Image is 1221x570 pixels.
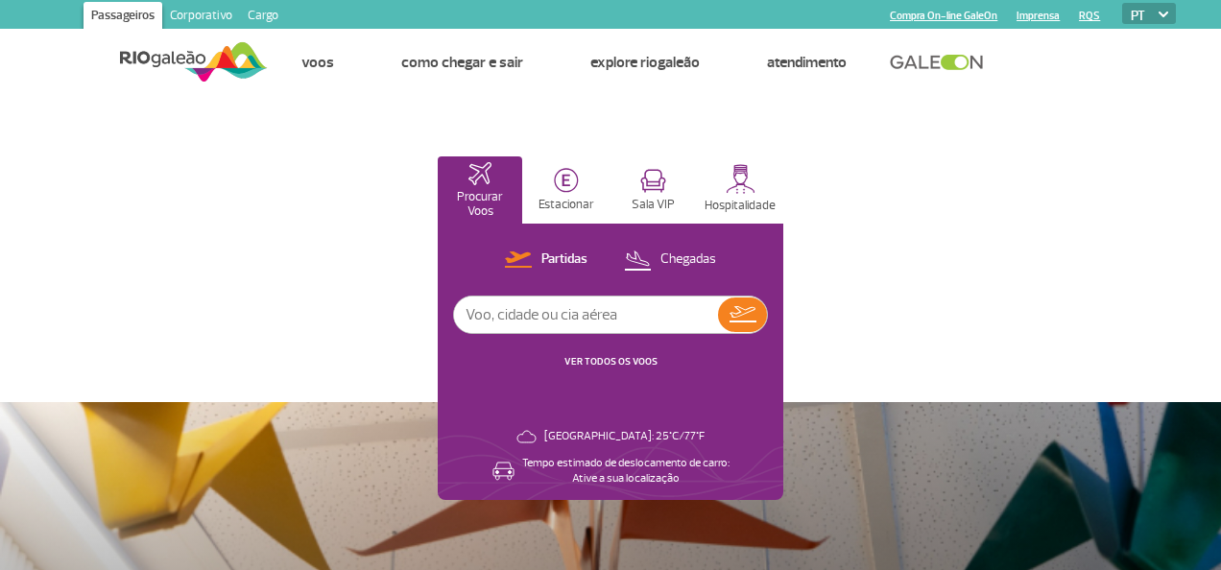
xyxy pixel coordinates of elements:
[590,53,700,72] a: Explore RIOgaleão
[544,429,705,444] p: [GEOGRAPHIC_DATA]: 25°C/77°F
[240,2,286,33] a: Cargo
[162,2,240,33] a: Corporativo
[632,198,675,212] p: Sala VIP
[610,156,695,224] button: Sala VIP
[890,10,997,22] a: Compra On-line GaleOn
[559,354,663,369] button: VER TODOS OS VOOS
[1079,10,1100,22] a: RQS
[401,53,523,72] a: Como chegar e sair
[499,248,593,273] button: Partidas
[640,169,666,193] img: vipRoom.svg
[301,53,334,72] a: Voos
[447,190,513,219] p: Procurar Voos
[522,456,730,487] p: Tempo estimado de deslocamento de carro: Ative a sua localização
[438,156,522,224] button: Procurar Voos
[618,248,722,273] button: Chegadas
[454,297,718,333] input: Voo, cidade ou cia aérea
[564,355,658,368] a: VER TODOS OS VOOS
[539,198,594,212] p: Estacionar
[697,156,783,224] button: Hospitalidade
[705,199,776,213] p: Hospitalidade
[541,250,587,269] p: Partidas
[726,164,755,194] img: hospitality.svg
[767,53,847,72] a: Atendimento
[84,2,162,33] a: Passageiros
[660,250,716,269] p: Chegadas
[1017,10,1060,22] a: Imprensa
[468,162,491,185] img: airplaneHomeActive.svg
[554,168,579,193] img: carParkingHome.svg
[524,156,609,224] button: Estacionar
